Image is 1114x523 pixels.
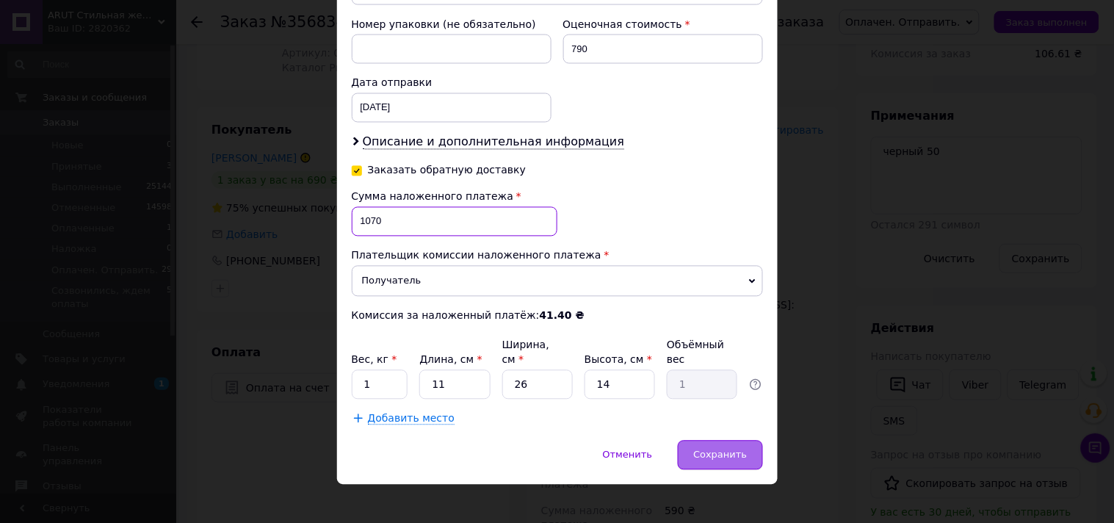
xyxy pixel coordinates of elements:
[502,339,549,366] label: Ширина, см
[693,450,747,461] span: Сохранить
[363,135,625,150] span: Описание и дополнительная информация
[585,354,652,366] label: Высота, см
[352,17,551,32] div: Номер упаковки (не обязательно)
[368,413,455,425] span: Добавить место
[352,309,763,323] div: Комиссия за наложенный платёж:
[352,250,601,261] span: Плательщик комиссии наложенного платежа
[352,191,514,203] span: Сумма наложенного платежа
[352,76,551,90] div: Дата отправки
[540,310,585,322] b: 41.40 ₴
[419,354,482,366] label: Длина, см
[667,338,737,367] div: Объёмный вес
[352,266,763,297] span: Получатель
[563,17,763,32] div: Оценочная стоимость
[368,165,527,177] div: Заказать обратную доставку
[352,354,397,366] label: Вес, кг
[603,450,653,461] span: Отменить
